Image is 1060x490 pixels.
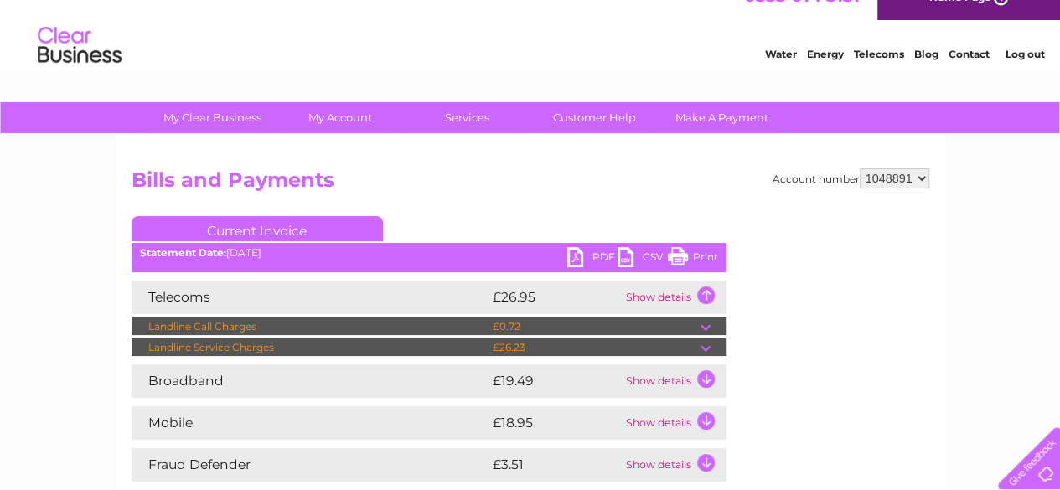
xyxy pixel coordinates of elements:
[135,9,927,81] div: Clear Business is a trading name of Verastar Limited (registered in [GEOGRAPHIC_DATA] No. 3667643...
[622,364,726,398] td: Show details
[271,102,409,133] a: My Account
[37,44,122,95] img: logo.png
[132,364,489,398] td: Broadband
[132,317,489,337] td: Landline Call Charges
[914,71,938,84] a: Blog
[765,71,797,84] a: Water
[489,317,701,337] td: £0.72
[132,338,489,358] td: Landline Service Charges
[618,247,668,271] a: CSV
[398,102,536,133] a: Services
[132,281,489,314] td: Telecoms
[132,406,489,440] td: Mobile
[622,281,726,314] td: Show details
[567,247,618,271] a: PDF
[807,71,844,84] a: Energy
[854,71,904,84] a: Telecoms
[132,448,489,482] td: Fraud Defender
[744,8,860,29] a: 0333 014 3131
[489,406,622,440] td: £18.95
[668,247,718,271] a: Print
[489,364,622,398] td: £19.49
[773,168,929,188] div: Account number
[143,102,282,133] a: My Clear Business
[489,281,622,314] td: £26.95
[489,338,701,358] td: £26.23
[622,448,726,482] td: Show details
[653,102,791,133] a: Make A Payment
[949,71,990,84] a: Contact
[132,168,929,200] h2: Bills and Payments
[132,247,726,259] div: [DATE]
[622,406,726,440] td: Show details
[1005,71,1044,84] a: Log out
[489,448,622,482] td: £3.51
[525,102,664,133] a: Customer Help
[132,216,383,241] a: Current Invoice
[140,246,226,259] b: Statement Date:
